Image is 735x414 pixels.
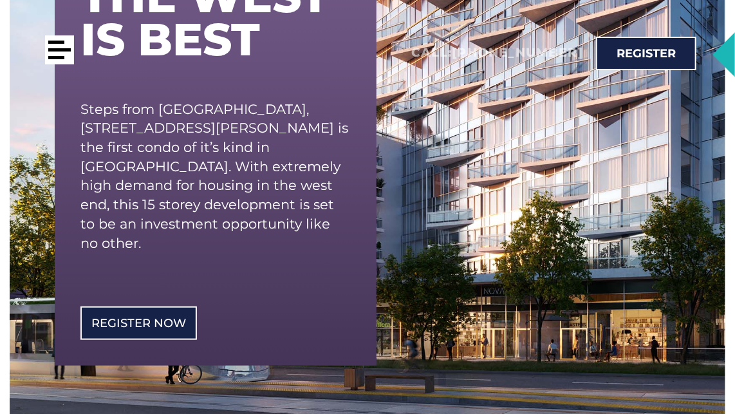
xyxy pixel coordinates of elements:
[452,45,583,60] a: [PHONE_NUMBER]
[617,48,676,59] span: Register
[80,100,351,253] p: Steps from [GEOGRAPHIC_DATA], [STREET_ADDRESS][PERSON_NAME] is the first condo of it’s kind in [G...
[80,306,197,340] a: REgister Now
[91,317,186,329] span: REgister Now
[411,45,583,61] h2: Call:
[596,37,696,70] a: Register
